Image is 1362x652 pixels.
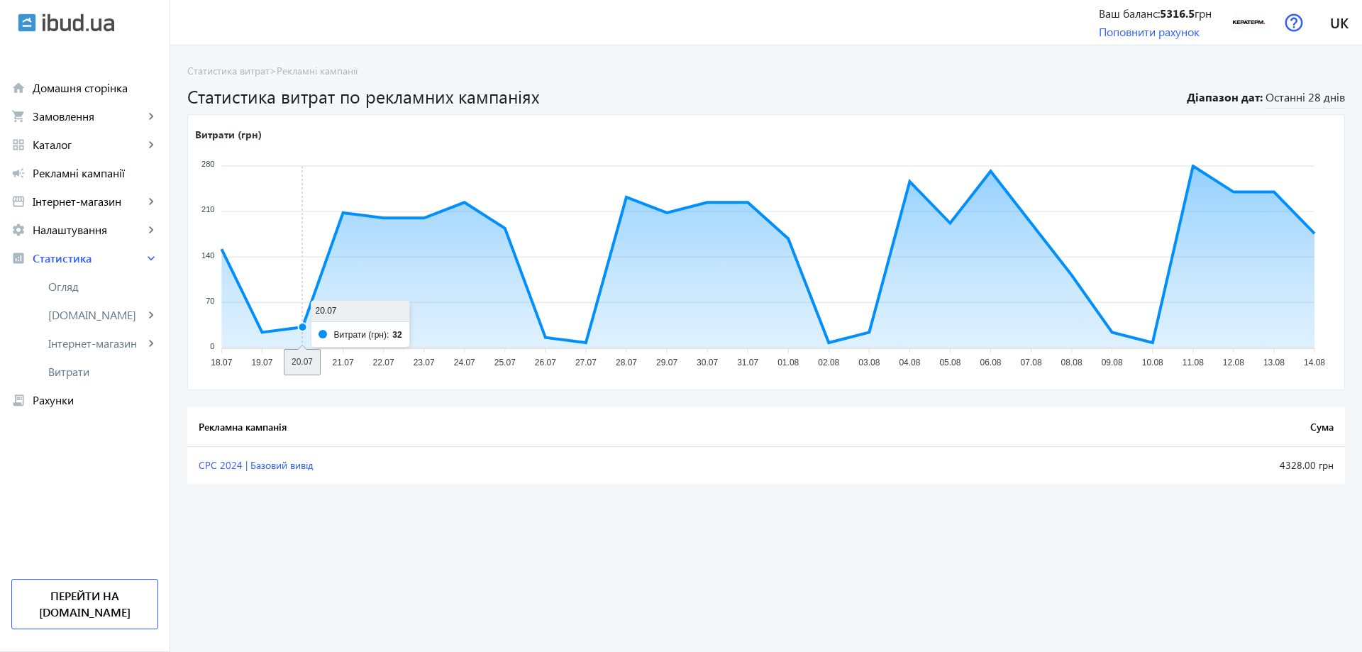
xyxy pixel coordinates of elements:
tspan: 0 [210,342,214,350]
tspan: 26.07 [535,358,556,368]
span: Каталог [33,138,144,152]
text: Витрати (грн) [195,127,262,140]
span: > [270,64,277,77]
span: Інтернет-магазин [33,194,144,209]
mat-icon: analytics [11,251,26,265]
tspan: 14.08 [1304,358,1325,368]
span: Витрати [48,365,158,379]
tspan: 70 [206,297,214,305]
a: Перейти на [DOMAIN_NAME] [11,579,158,629]
tspan: 13.08 [1263,358,1285,368]
img: ibud_text.svg [43,13,114,32]
span: Останні 28 днів [1266,89,1345,109]
tspan: 25.07 [494,358,516,368]
span: CPC 2024 | Базовий вивід [199,458,314,472]
img: 19872665d629b12e4b6345687761727-22874fb4e9.png [1233,6,1265,38]
tspan: 20.07 [292,358,313,368]
mat-icon: keyboard_arrow_right [144,223,158,237]
tspan: 29.07 [656,358,677,368]
tspan: 07.08 [1021,358,1042,368]
mat-icon: shopping_cart [11,109,26,123]
span: Замовлення [33,109,144,123]
div: Ваш баланс: грн [1099,6,1212,21]
mat-icon: campaign [11,166,26,180]
mat-icon: keyboard_arrow_right [144,336,158,350]
tspan: 01.08 [777,358,799,368]
span: Статистика витрат [187,64,270,77]
tspan: 21.07 [333,358,354,368]
tspan: 210 [201,205,214,214]
img: ibud.svg [18,13,36,32]
span: uk [1330,13,1349,31]
mat-icon: grid_view [11,138,26,152]
span: Рекламні кампанії [277,64,358,77]
tspan: 04.08 [899,358,920,368]
mat-icon: keyboard_arrow_right [144,138,158,152]
tspan: 28.07 [616,358,637,368]
tspan: 09.08 [1102,358,1123,368]
mat-icon: home [11,81,26,95]
b: 5316.5 [1160,6,1195,21]
td: 4328.00 грн [931,447,1345,484]
mat-icon: keyboard_arrow_right [144,109,158,123]
tspan: 31.07 [737,358,758,368]
tspan: 08.08 [1061,358,1083,368]
span: Статистика [33,251,144,265]
span: Огляд [48,280,158,294]
tspan: 03.08 [858,358,880,368]
span: Рекламні кампанії [33,166,158,180]
span: [DOMAIN_NAME] [48,308,144,322]
img: help.svg [1285,13,1303,32]
th: Рекламна кампанія [187,407,931,447]
tspan: 06.08 [980,358,1002,368]
span: Рахунки [33,393,158,407]
mat-icon: keyboard_arrow_right [144,308,158,322]
span: Домашня сторінка [33,81,158,95]
tspan: 22.07 [373,358,394,368]
mat-icon: keyboard_arrow_right [144,251,158,265]
mat-icon: settings [11,223,26,237]
tspan: 140 [201,251,214,260]
tspan: 11.08 [1183,358,1204,368]
tspan: 18.07 [211,358,232,368]
tspan: 24.07 [454,358,475,368]
th: Сума [931,407,1345,447]
mat-icon: storefront [11,194,26,209]
a: Поповнити рахунок [1099,24,1200,39]
tspan: 10.08 [1142,358,1163,368]
tspan: 12.08 [1223,358,1244,368]
span: Інтернет-магазин [48,336,144,350]
b: Діапазон дат: [1185,89,1263,105]
span: Налаштування [33,223,144,237]
tspan: 23.07 [414,358,435,368]
tspan: 30.07 [697,358,718,368]
mat-icon: keyboard_arrow_right [144,194,158,209]
h1: Статистика витрат по рекламних кампаніях [187,84,1179,109]
mat-icon: receipt_long [11,393,26,407]
tspan: 19.07 [251,358,272,368]
tspan: 280 [201,160,214,168]
tspan: 02.08 [818,358,839,368]
tspan: 05.08 [939,358,960,368]
tspan: 27.07 [575,358,597,368]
